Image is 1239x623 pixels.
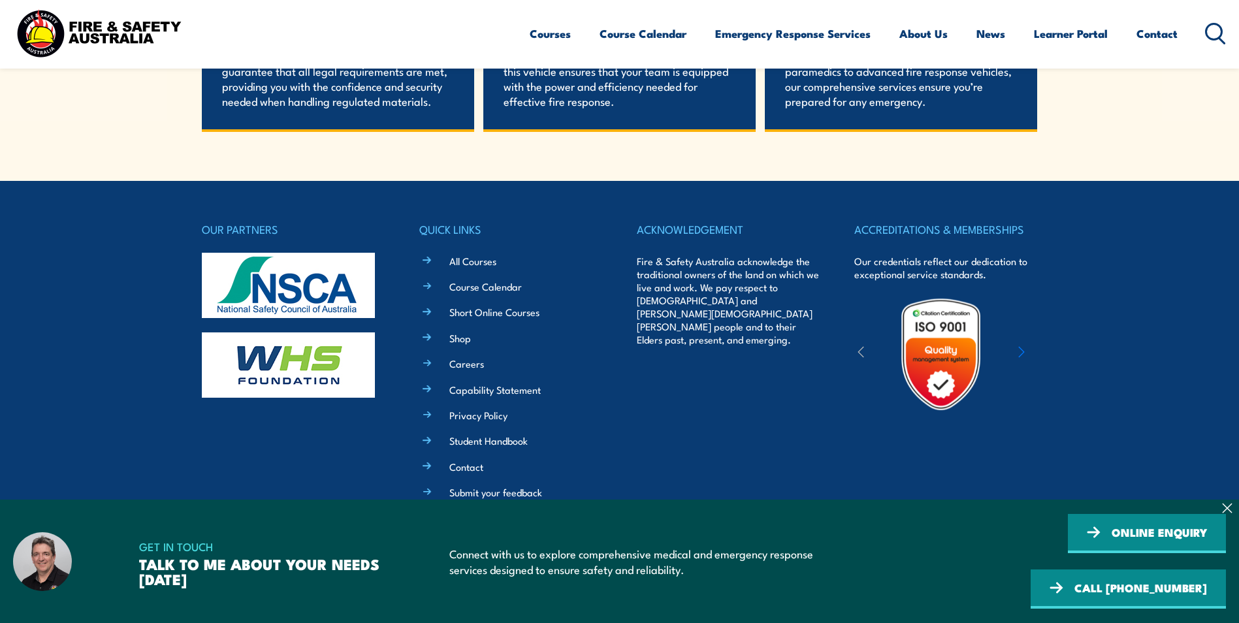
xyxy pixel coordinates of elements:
a: Contact [1136,16,1178,51]
span: GET IN TOUCH [139,537,396,556]
a: Course Calendar [449,280,522,293]
a: Student Handbook [449,434,528,447]
a: Submit your feedback [449,485,542,499]
h4: QUICK LINKS [419,220,602,238]
a: Shop [449,331,471,345]
img: ewpa-logo [999,332,1112,377]
a: Course Calendar [600,16,686,51]
p: Our credentials reflect our dedication to exceptional service standards. [854,255,1037,281]
a: About Us [899,16,948,51]
h3: TALK TO ME ABOUT YOUR NEEDS [DATE] [139,556,396,586]
p: Connect with us to explore comprehensive medical and emergency response services designed to ensu... [449,546,827,577]
img: Dave – Fire and Safety Australia [13,532,72,591]
a: Courses [530,16,571,51]
h4: ACKNOWLEDGEMENT [637,220,820,238]
a: Contact [449,460,483,473]
a: Privacy Policy [449,408,507,422]
a: ONLINE ENQUIRY [1068,514,1226,553]
a: CALL [PHONE_NUMBER] [1031,569,1226,609]
a: Emergency Response Services [715,16,871,51]
img: nsca-logo-footer [202,253,375,318]
img: whs-logo-footer [202,332,375,398]
a: Capability Statement [449,383,541,396]
a: News [976,16,1005,51]
h4: ACCREDITATIONS & MEMBERSHIPS [854,220,1037,238]
h4: OUR PARTNERS [202,220,385,238]
p: Fire & Safety Australia acknowledge the traditional owners of the land on which we live and work.... [637,255,820,346]
img: Untitled design (19) [884,297,998,411]
a: Learner Portal [1034,16,1108,51]
a: All Courses [449,254,496,268]
a: Short Online Courses [449,305,539,319]
a: Careers [449,357,484,370]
